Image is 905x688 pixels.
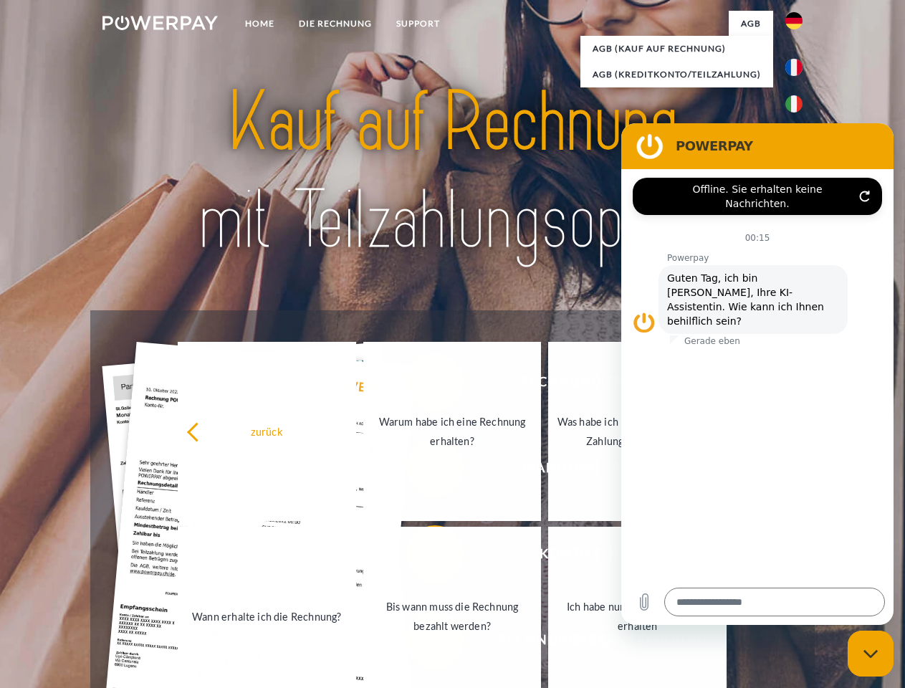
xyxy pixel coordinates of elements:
[384,11,452,37] a: SUPPORT
[186,606,348,626] div: Wann erhalte ich die Rechnung?
[729,11,773,37] a: agb
[372,597,533,636] div: Bis wann muss die Rechnung bezahlt werden?
[848,631,894,677] iframe: Schaltfläche zum Öffnen des Messaging-Fensters; Konversation läuft
[785,59,803,76] img: fr
[621,123,894,625] iframe: Messaging-Fenster
[287,11,384,37] a: DIE RECHNUNG
[557,597,718,636] div: Ich habe nur eine Teillieferung erhalten
[557,412,718,451] div: Was habe ich noch offen, ist meine Zahlung eingegangen?
[137,69,768,274] img: title-powerpay_de.svg
[580,36,773,62] a: AGB (Kauf auf Rechnung)
[186,421,348,441] div: zurück
[785,12,803,29] img: de
[785,95,803,113] img: it
[580,62,773,87] a: AGB (Kreditkonto/Teilzahlung)
[102,16,218,30] img: logo-powerpay-white.svg
[233,11,287,37] a: Home
[372,412,533,451] div: Warum habe ich eine Rechnung erhalten?
[548,342,727,521] a: Was habe ich noch offen, ist meine Zahlung eingegangen?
